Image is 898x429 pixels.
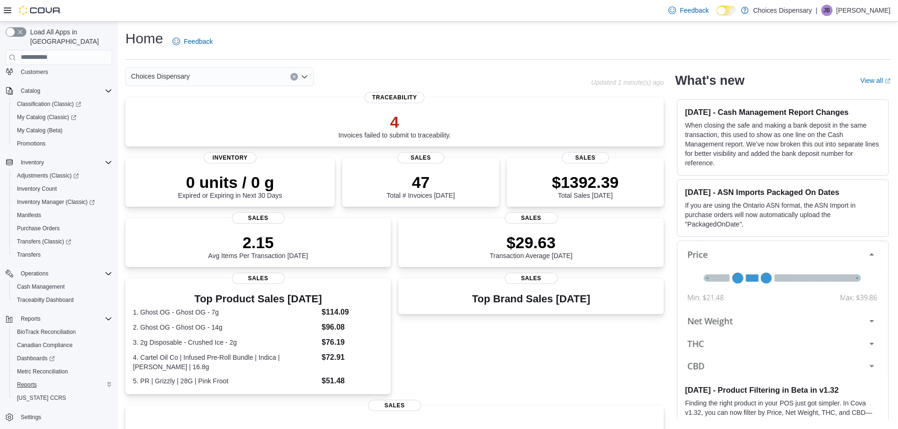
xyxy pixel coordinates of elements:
[9,293,116,307] button: Traceabilty Dashboard
[9,352,116,365] a: Dashboards
[13,294,77,306] a: Traceabilty Dashboard
[387,173,454,192] p: 47
[17,381,37,389] span: Reports
[13,223,64,234] a: Purchase Orders
[9,124,116,137] button: My Catalog (Beta)
[21,270,49,277] span: Operations
[685,187,881,197] h3: [DATE] - ASN Imports Packaged On Dates
[13,183,61,194] a: Inventory Count
[125,29,163,48] h1: Home
[13,281,112,292] span: Cash Management
[321,375,383,387] dd: $51.48
[17,66,112,78] span: Customers
[9,378,116,391] button: Reports
[505,212,558,224] span: Sales
[13,170,82,181] a: Adjustments (Classic)
[675,73,744,88] h2: What's new
[208,233,308,252] p: 2.15
[13,379,41,390] a: Reports
[17,412,45,423] a: Settings
[17,172,79,179] span: Adjustments (Classic)
[13,210,112,221] span: Manifests
[2,267,116,280] button: Operations
[338,113,451,131] p: 4
[17,411,112,423] span: Settings
[505,273,558,284] span: Sales
[13,340,112,351] span: Canadian Compliance
[685,385,881,395] h3: [DATE] - Product Filtering in Beta in v1.32
[204,152,256,163] span: Inventory
[17,268,52,279] button: Operations
[821,5,832,16] div: Jessica Boike
[17,268,112,279] span: Operations
[21,87,40,95] span: Catalog
[17,251,41,259] span: Transfers
[17,283,65,291] span: Cash Management
[9,248,116,261] button: Transfers
[13,138,49,149] a: Promotions
[17,296,74,304] span: Traceabilty Dashboard
[13,112,80,123] a: My Catalog (Classic)
[9,209,116,222] button: Manifests
[680,6,709,15] span: Feedback
[9,325,116,339] button: BioTrack Reconciliation
[133,338,318,347] dt: 3. 2g Disposable - Crushed Ice - 2g
[133,293,383,305] h3: Top Product Sales [DATE]
[860,77,890,84] a: View allExternal link
[13,392,112,404] span: Washington CCRS
[397,152,445,163] span: Sales
[365,92,425,103] span: Traceability
[133,376,318,386] dt: 5. PR | Grizzly | 28G | Pink Froot
[13,236,75,247] a: Transfers (Classic)
[490,233,573,259] div: Transaction Average [DATE]
[17,113,76,121] span: My Catalog (Classic)
[368,400,421,411] span: Sales
[17,157,48,168] button: Inventory
[685,107,881,117] h3: [DATE] - Cash Management Report Changes
[591,79,664,86] p: Updated 1 minute(s) ago
[17,198,95,206] span: Inventory Manager (Classic)
[13,236,112,247] span: Transfers (Classic)
[208,233,308,259] div: Avg Items Per Transaction [DATE]
[13,294,112,306] span: Traceabilty Dashboard
[9,222,116,235] button: Purchase Orders
[17,313,44,324] button: Reports
[17,185,57,193] span: Inventory Count
[21,68,48,76] span: Customers
[13,353,58,364] a: Dashboards
[178,173,282,192] p: 0 units / 0 g
[2,84,116,97] button: Catalog
[2,312,116,325] button: Reports
[13,138,112,149] span: Promotions
[301,73,308,81] button: Open list of options
[184,37,213,46] span: Feedback
[17,355,55,362] span: Dashboards
[19,6,61,15] img: Cova
[9,391,116,405] button: [US_STATE] CCRS
[17,328,76,336] span: BioTrack Reconciliation
[9,280,116,293] button: Cash Management
[2,65,116,79] button: Customers
[169,32,216,51] a: Feedback
[9,137,116,150] button: Promotions
[13,340,76,351] a: Canadian Compliance
[17,238,71,245] span: Transfers (Classic)
[321,352,383,363] dd: $72.91
[17,85,112,97] span: Catalog
[9,365,116,378] button: Metrc Reconciliation
[9,169,116,182] a: Adjustments (Classic)
[13,366,112,377] span: Metrc Reconciliation
[17,394,66,402] span: [US_STATE] CCRS
[9,111,116,124] a: My Catalog (Classic)
[685,201,881,229] p: If you are using the Ontario ASN format, the ASN Import in purchase orders will now automatically...
[9,182,116,195] button: Inventory Count
[21,315,41,323] span: Reports
[717,6,736,16] input: Dark Mode
[26,27,112,46] span: Load All Apps in [GEOGRAPHIC_DATA]
[17,140,46,147] span: Promotions
[9,195,116,209] a: Inventory Manager (Classic)
[13,223,112,234] span: Purchase Orders
[490,233,573,252] p: $29.63
[13,125,112,136] span: My Catalog (Beta)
